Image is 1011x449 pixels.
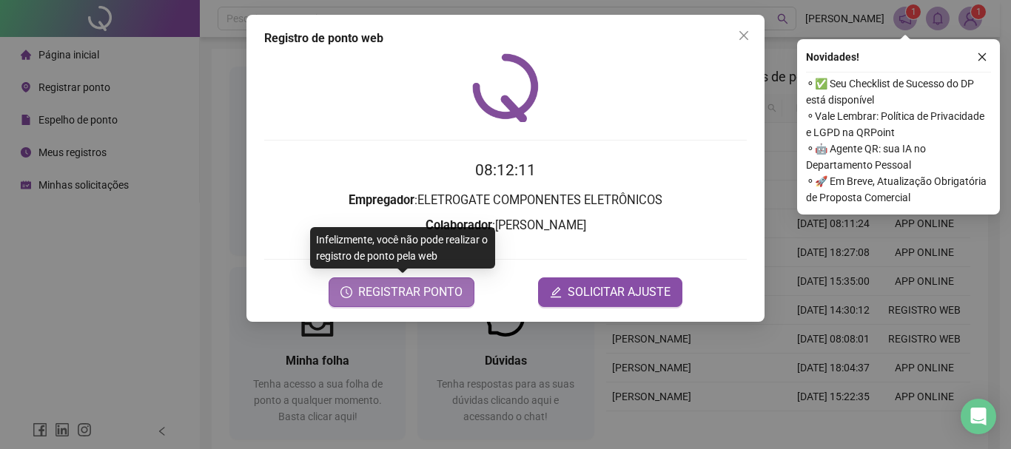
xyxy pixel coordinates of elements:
[568,283,671,301] span: SOLICITAR AJUSTE
[738,30,750,41] span: close
[349,193,414,207] strong: Empregador
[806,173,991,206] span: ⚬ 🚀 Em Breve, Atualização Obrigatória de Proposta Comercial
[264,30,747,47] div: Registro de ponto web
[329,277,474,307] button: REGISTRAR PONTO
[538,277,682,307] button: editSOLICITAR AJUSTE
[340,286,352,298] span: clock-circle
[806,49,859,65] span: Novidades !
[264,216,747,235] h3: : [PERSON_NAME]
[358,283,463,301] span: REGISTRAR PONTO
[806,75,991,108] span: ⚬ ✅ Seu Checklist de Sucesso do DP está disponível
[806,108,991,141] span: ⚬ Vale Lembrar: Política de Privacidade e LGPD na QRPoint
[977,52,987,62] span: close
[472,53,539,122] img: QRPoint
[475,161,536,179] time: 08:12:11
[264,191,747,210] h3: : ELETROGATE COMPONENTES ELETRÔNICOS
[961,399,996,434] div: Open Intercom Messenger
[806,141,991,173] span: ⚬ 🤖 Agente QR: sua IA no Departamento Pessoal
[310,227,495,269] div: Infelizmente, você não pode realizar o registro de ponto pela web
[732,24,756,47] button: Close
[550,286,562,298] span: edit
[426,218,492,232] strong: Colaborador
